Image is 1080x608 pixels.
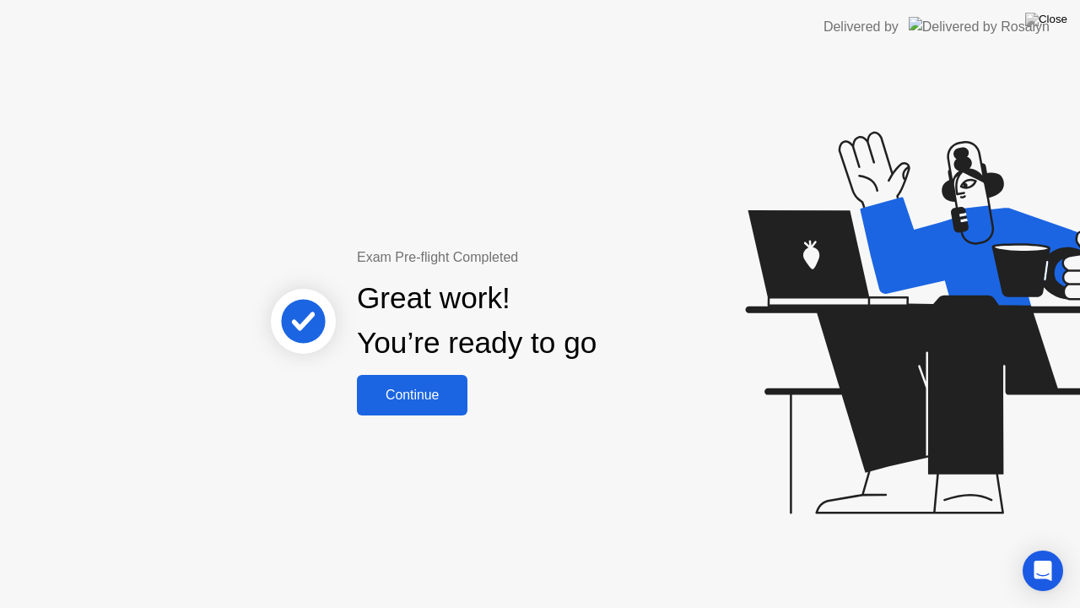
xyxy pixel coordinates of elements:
img: Close [1025,13,1067,26]
img: Delivered by Rosalyn [909,17,1050,36]
div: Great work! You’re ready to go [357,276,597,366]
div: Open Intercom Messenger [1023,551,1063,591]
div: Exam Pre-flight Completed [357,247,705,268]
div: Delivered by [823,17,899,37]
div: Continue [362,388,462,403]
button: Continue [357,375,467,415]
